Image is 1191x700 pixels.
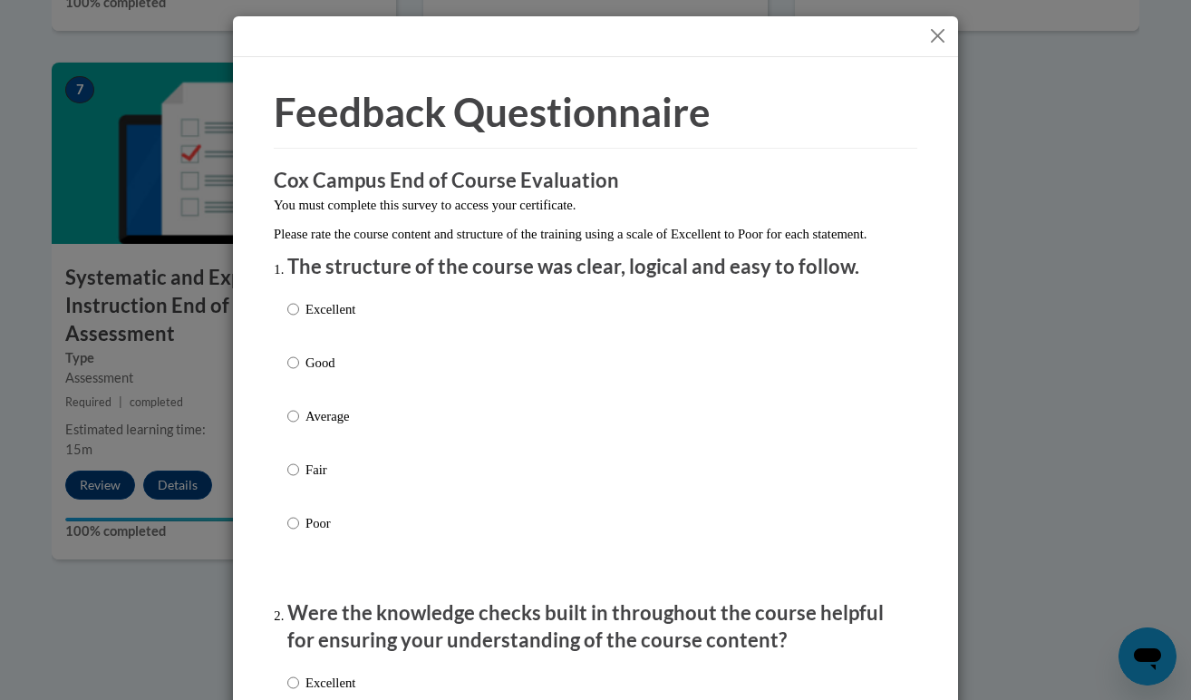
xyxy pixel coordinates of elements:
h3: Cox Campus End of Course Evaluation [274,167,917,195]
p: You must complete this survey to access your certificate. [274,195,917,215]
input: Fair [287,460,299,480]
p: Excellent [305,299,355,319]
p: Fair [305,460,355,480]
input: Excellent [287,299,299,319]
p: Average [305,406,355,426]
p: Excellent [305,673,355,693]
button: Close [926,24,949,47]
p: Were the knowledge checks built in throughout the course helpful for ensuring your understanding ... [287,599,904,656]
input: Average [287,406,299,426]
p: The structure of the course was clear, logical and easy to follow. [287,253,904,281]
input: Poor [287,513,299,533]
p: Good [305,353,355,373]
input: Excellent [287,673,299,693]
p: Poor [305,513,355,533]
p: Please rate the course content and structure of the training using a scale of Excellent to Poor f... [274,224,917,244]
span: Feedback Questionnaire [274,88,711,135]
input: Good [287,353,299,373]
